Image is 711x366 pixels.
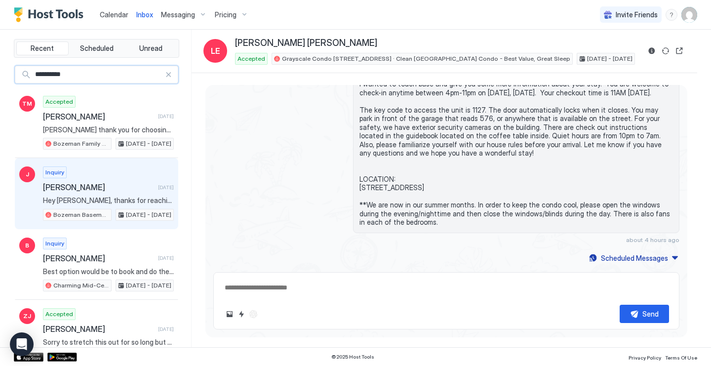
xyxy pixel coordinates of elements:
span: [DATE] - [DATE] [587,54,632,63]
span: B [25,241,29,250]
button: Sync reservation [660,45,671,57]
div: Open Intercom Messenger [10,332,34,356]
span: [PERSON_NAME] thank you for choosing to stay with us! We hope that everything met your expectatio... [43,125,174,134]
span: LE [211,45,220,57]
a: Calendar [100,9,128,20]
span: Recent [31,44,54,53]
span: Unread [139,44,162,53]
button: Quick reply [236,308,247,320]
span: Scheduled [80,44,114,53]
span: Privacy Policy [629,355,661,361]
span: Calendar [100,10,128,19]
span: [DATE] [158,255,174,261]
span: ZJ [23,312,31,321]
span: J [26,170,29,179]
span: Accepted [45,310,73,319]
span: about 4 hours ago [626,236,679,244]
div: User profile [681,7,697,23]
span: Pricing [215,10,237,19]
a: Privacy Policy [629,352,661,362]
span: [DATE] [158,326,174,332]
span: [DATE] - [DATE] [126,139,171,148]
span: Charming Mid-Century 3-Bed Home in [GEOGRAPHIC_DATA] [53,281,109,290]
button: Upload image [224,308,236,320]
span: Invite Friends [616,10,658,19]
button: Scheduled [71,41,123,55]
span: Messaging [161,10,195,19]
a: App Store [14,353,43,362]
span: Terms Of Use [665,355,697,361]
span: Inquiry [45,239,64,248]
button: Recent [16,41,69,55]
span: [PERSON_NAME] [43,324,154,334]
span: Accepted [45,97,73,106]
span: Bozeman Basement · Charming 2-Bedroom Apartment – Walk to Downtown! [53,210,109,219]
span: [DATE] - [DATE] [126,281,171,290]
a: Inbox [136,9,153,20]
span: Inquiry [45,168,64,177]
div: Scheduled Messages [601,253,668,263]
a: Host Tools Logo [14,7,88,22]
span: © 2025 Host Tools [331,354,374,360]
span: Hey [PERSON_NAME], thanks for reaching out. Unfortunately this is the best we can do at this time... [43,196,174,205]
span: Grayscale Condo [STREET_ADDRESS] · Clean [GEOGRAPHIC_DATA] Condo - Best Value, Great Sleep [282,54,570,63]
span: [PERSON_NAME] [43,182,154,192]
button: Scheduled Messages [588,251,679,265]
div: Send [642,309,659,319]
span: [PERSON_NAME] [43,253,154,263]
span: Best option would be to book and do the monthly pay option. We already have our place heavily dis... [43,267,174,276]
span: [PERSON_NAME] [PERSON_NAME] [235,38,377,49]
span: [DATE] [158,184,174,191]
button: Reservation information [646,45,658,57]
button: Open reservation [673,45,685,57]
input: Input Field [31,66,165,83]
span: Accepted [237,54,265,63]
div: menu [666,9,677,21]
a: Google Play Store [47,353,77,362]
span: [DATE] - [DATE] [126,210,171,219]
button: Send [620,305,669,323]
span: Inbox [136,10,153,19]
a: Terms Of Use [665,352,697,362]
span: [DATE] [158,113,174,120]
span: TM [22,99,32,108]
button: Unread [124,41,177,55]
span: [PERSON_NAME] [43,112,154,122]
span: Bozeman Family Rancher [53,139,109,148]
span: Hi [PERSON_NAME], I wanted to touch base and give you some more information about your stay. You ... [359,62,673,227]
span: Sorry to stretch this out for so long but the insurane company needs the receipts or the invoice ... [43,338,174,347]
div: tab-group [14,39,179,58]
